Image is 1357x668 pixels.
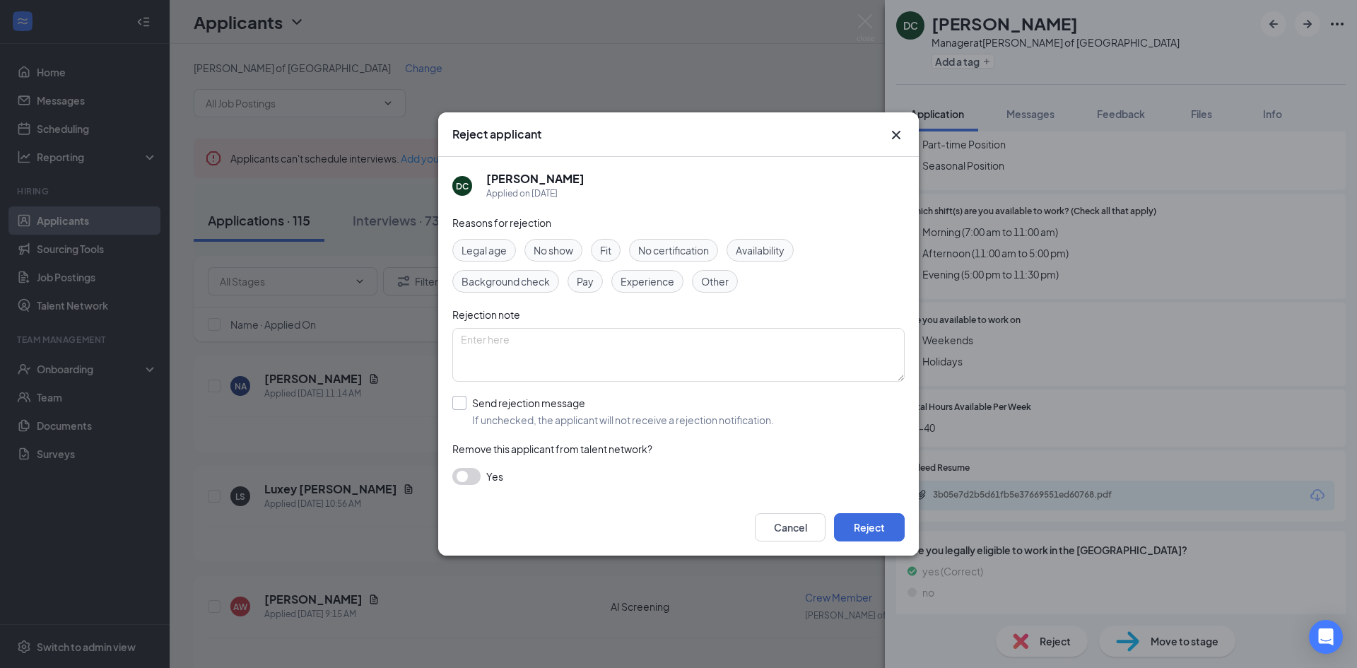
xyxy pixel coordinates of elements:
h5: [PERSON_NAME] [486,171,584,187]
span: Legal age [462,242,507,258]
span: Pay [577,274,594,289]
div: Applied on [DATE] [486,187,584,201]
button: Cancel [755,513,826,541]
span: Fit [600,242,611,258]
div: DC [456,180,469,192]
span: Other [701,274,729,289]
span: Remove this applicant from talent network? [452,443,652,455]
button: Close [888,127,905,143]
span: Rejection note [452,308,520,321]
span: No certification [638,242,709,258]
h3: Reject applicant [452,127,541,142]
button: Reject [834,513,905,541]
span: Availability [736,242,785,258]
span: Yes [486,468,503,485]
span: Reasons for rejection [452,216,551,229]
span: Background check [462,274,550,289]
span: Experience [621,274,674,289]
div: Open Intercom Messenger [1309,620,1343,654]
svg: Cross [888,127,905,143]
span: No show [534,242,573,258]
